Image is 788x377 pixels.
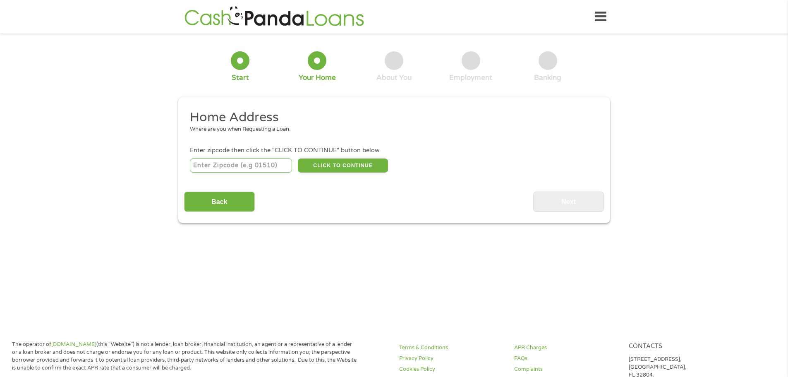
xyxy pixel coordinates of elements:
div: Where are you when Requesting a Loan. [190,125,592,134]
input: Next [533,192,604,212]
a: Complaints [514,365,619,373]
a: Cookies Policy [399,365,504,373]
div: About You [376,73,412,82]
a: APR Charges [514,344,619,352]
div: Start [232,73,249,82]
img: GetLoanNow Logo [182,5,366,29]
a: [DOMAIN_NAME] [51,341,96,348]
div: Employment [449,73,492,82]
input: Back [184,192,255,212]
a: Terms & Conditions [399,344,504,352]
input: Enter Zipcode (e.g 01510) [190,158,292,173]
div: Banking [534,73,561,82]
div: Enter zipcode then click the "CLICK TO CONTINUE" button below. [190,146,598,155]
h4: Contacts [629,343,734,351]
a: FAQs [514,355,619,363]
h2: Home Address [190,109,592,126]
div: Your Home [299,73,336,82]
p: The operator of (this “Website”) is not a lender, loan broker, financial institution, an agent or... [12,341,357,372]
a: Privacy Policy [399,355,504,363]
button: CLICK TO CONTINUE [298,158,388,173]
